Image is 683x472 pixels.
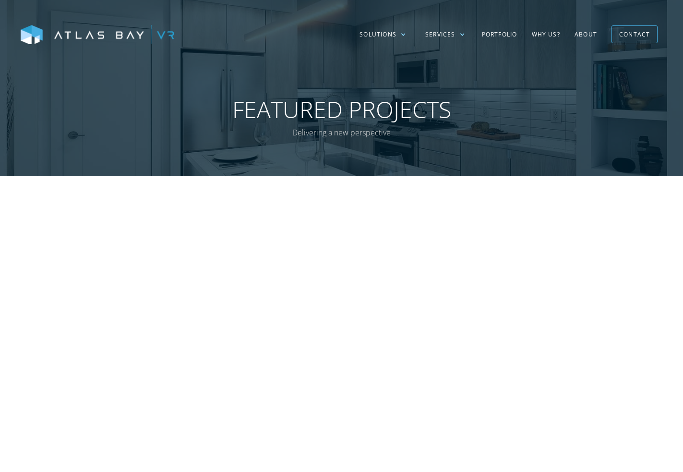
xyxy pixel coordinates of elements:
a: Portfolio [475,21,525,48]
div: Services [425,30,455,39]
div: Solutions [359,30,396,39]
a: Why US? [525,21,567,48]
div: Contact [619,27,650,42]
p: Delivering a new perspective [174,126,510,140]
h1: Featured Projects [174,96,510,123]
div: Solutions [350,21,416,48]
div: Services [416,21,475,48]
img: Atlas Bay VR Logo [21,25,174,45]
a: About [567,21,604,48]
a: Contact [611,25,658,43]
